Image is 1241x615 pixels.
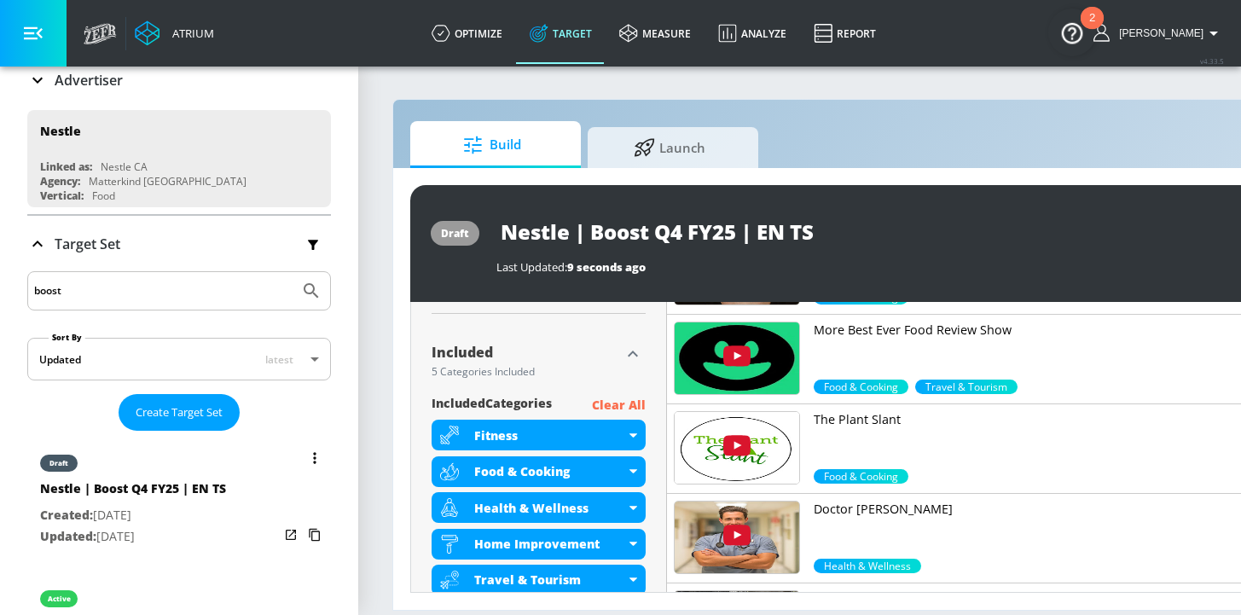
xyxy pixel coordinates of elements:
[814,469,908,484] span: Food & Cooking
[136,403,223,422] span: Create Target Set
[135,20,214,46] a: Atrium
[606,3,705,64] a: measure
[474,500,625,516] div: Health & Wellness
[1200,56,1224,66] span: v 4.33.5
[432,456,646,487] div: Food & Cooking
[675,233,799,305] img: UUyps-v4WNjWDnYRKmZ4BUGw
[814,380,908,394] div: 99.0%
[814,559,921,573] span: Health & Wellness
[40,505,226,526] p: [DATE]
[1112,27,1203,39] span: login as: renata.fonseca@zefr.com
[814,290,908,305] span: Food & Cooking
[814,290,908,305] div: 75.0%
[89,174,246,189] div: Matterkind [GEOGRAPHIC_DATA]
[474,427,625,444] div: Fitness
[1093,23,1224,44] button: [PERSON_NAME]
[27,438,331,560] div: draftNestle | Boost Q4 FY25 | EN TSCreated:[DATE]Updated:[DATE]
[915,380,1018,394] div: 90.0%
[92,189,115,203] div: Food
[567,259,646,275] span: 9 seconds ago
[432,492,646,523] div: Health & Wellness
[303,523,327,547] button: Copy Targeting Set Link
[474,536,625,552] div: Home Improvement
[49,459,68,467] div: draft
[432,565,646,595] div: Travel & Tourism
[27,110,331,207] div: NestleLinked as:Nestle CAAgency:Matterkind [GEOGRAPHIC_DATA]Vertical:Food
[40,123,81,139] div: Nestle
[800,3,890,64] a: Report
[814,559,921,573] div: 99.0%
[39,352,81,367] div: Updated
[814,590,1238,607] p: [PERSON_NAME]
[1048,9,1096,56] button: Open Resource Center, 2 new notifications
[675,412,799,484] img: UUEMj2h7pP4QWkoGnSmaiiYw
[496,259,1233,275] div: Last Updated:
[814,501,1238,518] p: Doctor [PERSON_NAME]
[40,160,92,174] div: Linked as:
[432,395,552,416] span: included Categories
[48,595,71,603] div: active
[418,3,516,64] a: optimize
[474,571,625,588] div: Travel & Tourism
[675,502,799,573] img: UU0QHWhjbe5fGJEPz3sVb6nw
[432,367,620,377] div: 5 Categories Included
[605,127,734,168] span: Launch
[40,528,96,544] span: Updated:
[432,529,646,560] div: Home Improvement
[265,352,293,367] span: latest
[165,26,214,41] div: Atrium
[40,189,84,203] div: Vertical:
[441,226,469,241] div: draft
[40,507,93,523] span: Created:
[814,501,1238,559] a: Doctor [PERSON_NAME]
[474,463,625,479] div: Food & Cooking
[27,56,331,104] div: Advertiser
[49,332,85,343] label: Sort By
[55,235,120,253] p: Target Set
[675,322,799,394] img: UUXw1ddyrUmib3zmCmvSI1ow
[427,125,557,165] span: Build
[432,345,620,359] div: Included
[293,272,330,310] button: Submit Search
[101,160,148,174] div: Nestle CA
[592,395,646,416] p: Clear All
[814,411,1238,469] a: The Plant Slant
[814,469,908,484] div: 90.0%
[119,394,240,431] button: Create Target Set
[27,216,331,272] div: Target Set
[814,322,1238,380] a: More Best Ever Food Review Show
[705,3,800,64] a: Analyze
[40,480,226,505] div: Nestle | Boost Q4 FY25 | EN TS
[516,3,606,64] a: Target
[814,411,1238,428] p: The Plant Slant
[1089,18,1095,40] div: 2
[432,420,646,450] div: Fitness
[34,280,293,302] input: Search by name or Id
[814,322,1238,339] p: More Best Ever Food Review Show
[814,380,908,394] span: Food & Cooking
[915,380,1018,394] span: Travel & Tourism
[40,526,226,548] p: [DATE]
[55,71,123,90] p: Advertiser
[40,174,80,189] div: Agency:
[279,523,303,547] button: Open in new window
